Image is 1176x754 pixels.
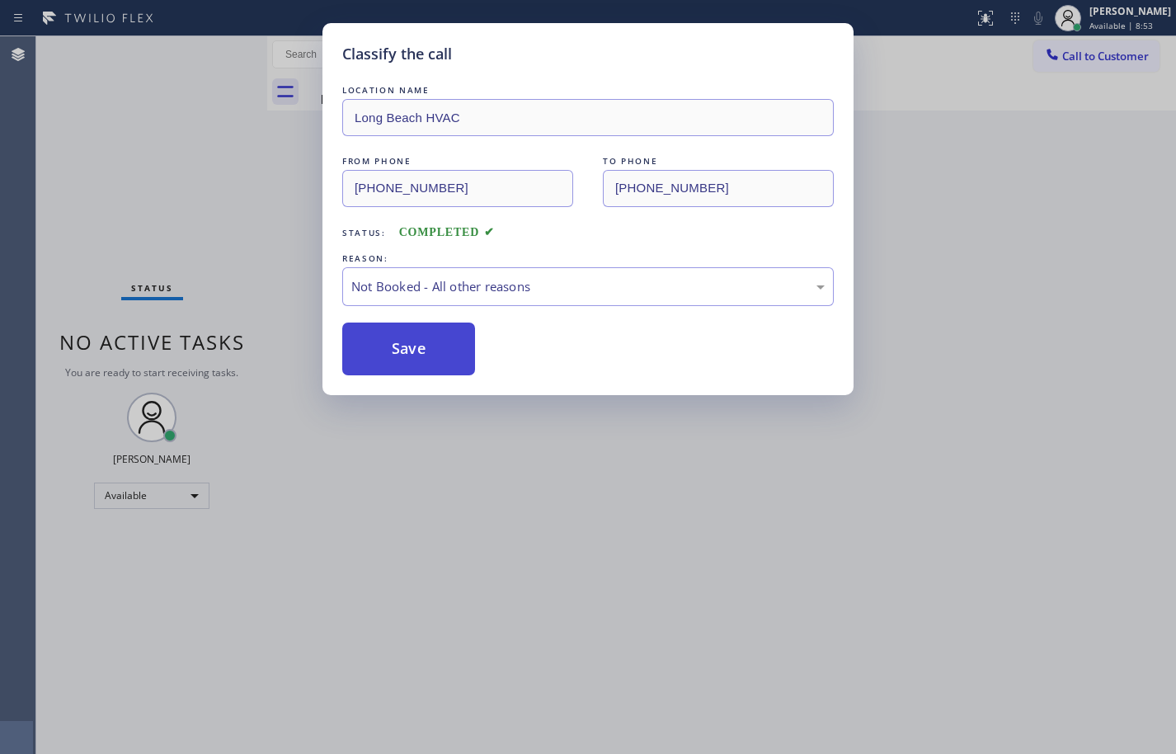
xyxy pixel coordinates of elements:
span: Status: [342,227,386,238]
div: FROM PHONE [342,153,573,170]
button: Save [342,323,475,375]
input: From phone [342,170,573,207]
span: COMPLETED [399,226,495,238]
div: LOCATION NAME [342,82,834,99]
div: Not Booked - All other reasons [351,277,825,296]
div: TO PHONE [603,153,834,170]
h5: Classify the call [342,43,452,65]
input: To phone [603,170,834,207]
div: REASON: [342,250,834,267]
